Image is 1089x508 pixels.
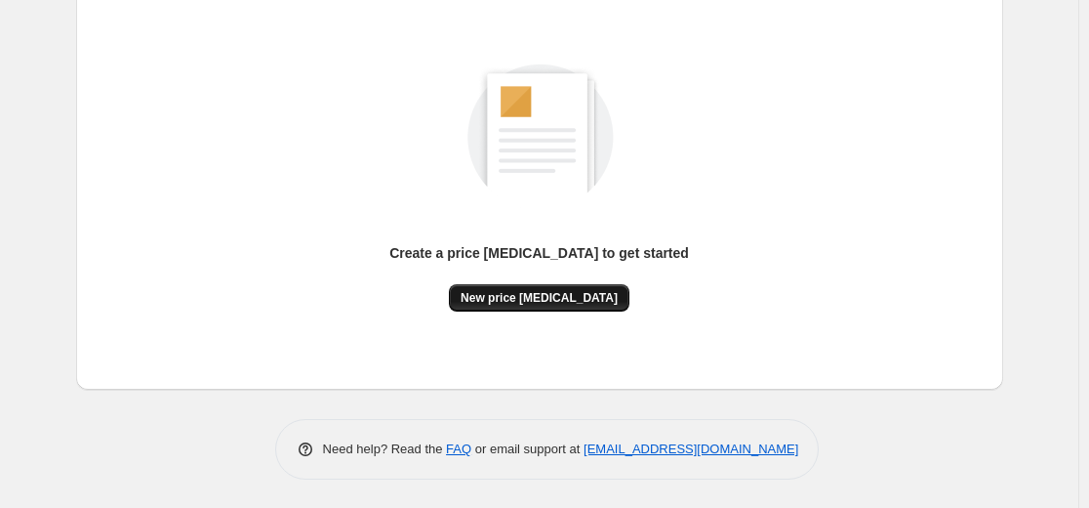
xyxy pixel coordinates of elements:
[471,442,584,456] span: or email support at
[449,284,629,312] button: New price [MEDICAL_DATA]
[446,442,471,456] a: FAQ
[461,290,618,306] span: New price [MEDICAL_DATA]
[323,442,447,456] span: Need help? Read the
[584,442,798,456] a: [EMAIL_ADDRESS][DOMAIN_NAME]
[389,243,689,263] p: Create a price [MEDICAL_DATA] to get started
